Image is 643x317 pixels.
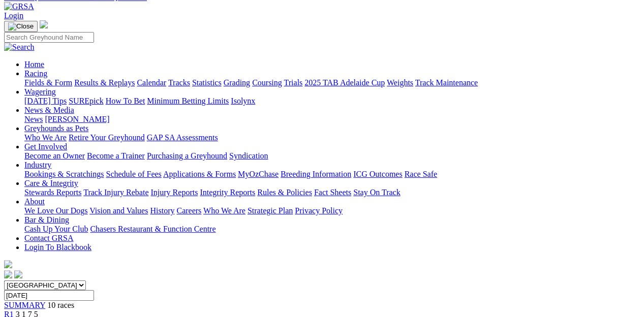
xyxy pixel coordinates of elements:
a: News [24,115,43,123]
a: Careers [176,206,201,215]
a: Chasers Restaurant & Function Centre [90,225,216,233]
a: News & Media [24,106,74,114]
a: SUMMARY [4,301,45,309]
a: Calendar [137,78,166,87]
div: Care & Integrity [24,188,639,197]
img: logo-grsa-white.png [4,260,12,268]
a: Breeding Information [281,170,351,178]
div: Get Involved [24,151,639,161]
a: Tracks [168,78,190,87]
a: History [150,206,174,215]
a: Who We Are [24,133,67,142]
button: Toggle navigation [4,21,38,32]
a: Vision and Values [89,206,148,215]
div: Greyhounds as Pets [24,133,639,142]
a: Isolynx [231,97,255,105]
a: Coursing [252,78,282,87]
a: Track Injury Rebate [83,188,148,197]
a: Become a Trainer [87,151,145,160]
a: Injury Reports [150,188,198,197]
a: Privacy Policy [295,206,343,215]
a: MyOzChase [238,170,279,178]
a: Become an Owner [24,151,85,160]
div: Wagering [24,97,639,106]
div: Industry [24,170,639,179]
a: Industry [24,161,51,169]
a: Purchasing a Greyhound [147,151,227,160]
a: Stewards Reports [24,188,81,197]
div: News & Media [24,115,639,124]
a: [DATE] Tips [24,97,67,105]
a: Rules & Policies [257,188,312,197]
a: Minimum Betting Limits [147,97,229,105]
a: Applications & Forms [163,170,236,178]
a: Weights [387,78,413,87]
a: Care & Integrity [24,179,78,187]
a: Race Safe [404,170,437,178]
a: Fact Sheets [314,188,351,197]
a: Grading [224,78,250,87]
a: Login [4,11,23,20]
a: Retire Your Greyhound [69,133,145,142]
a: Home [24,60,44,69]
a: Wagering [24,87,56,96]
span: 10 races [47,301,74,309]
a: Stay On Track [353,188,400,197]
a: Greyhounds as Pets [24,124,88,133]
a: ICG Outcomes [353,170,402,178]
a: How To Bet [106,97,145,105]
a: Integrity Reports [200,188,255,197]
img: logo-grsa-white.png [40,20,48,28]
div: About [24,206,639,215]
a: Get Involved [24,142,67,151]
a: SUREpick [69,97,103,105]
a: [PERSON_NAME] [45,115,109,123]
a: Syndication [229,151,268,160]
input: Search [4,32,94,43]
a: Track Maintenance [415,78,478,87]
div: Racing [24,78,639,87]
a: Statistics [192,78,222,87]
a: Who We Are [203,206,246,215]
img: Close [8,22,34,30]
img: GRSA [4,2,34,11]
a: Cash Up Your Club [24,225,88,233]
a: Trials [284,78,302,87]
a: About [24,197,45,206]
a: Racing [24,69,47,78]
a: Strategic Plan [248,206,293,215]
img: twitter.svg [14,270,22,278]
a: GAP SA Assessments [147,133,218,142]
a: Schedule of Fees [106,170,161,178]
a: 2025 TAB Adelaide Cup [304,78,385,87]
a: Results & Replays [74,78,135,87]
div: Bar & Dining [24,225,639,234]
img: Search [4,43,35,52]
a: Bookings & Scratchings [24,170,104,178]
a: Fields & Form [24,78,72,87]
a: We Love Our Dogs [24,206,87,215]
a: Contact GRSA [24,234,73,242]
img: facebook.svg [4,270,12,278]
a: Bar & Dining [24,215,69,224]
a: Login To Blackbook [24,243,91,251]
input: Select date [4,290,94,301]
